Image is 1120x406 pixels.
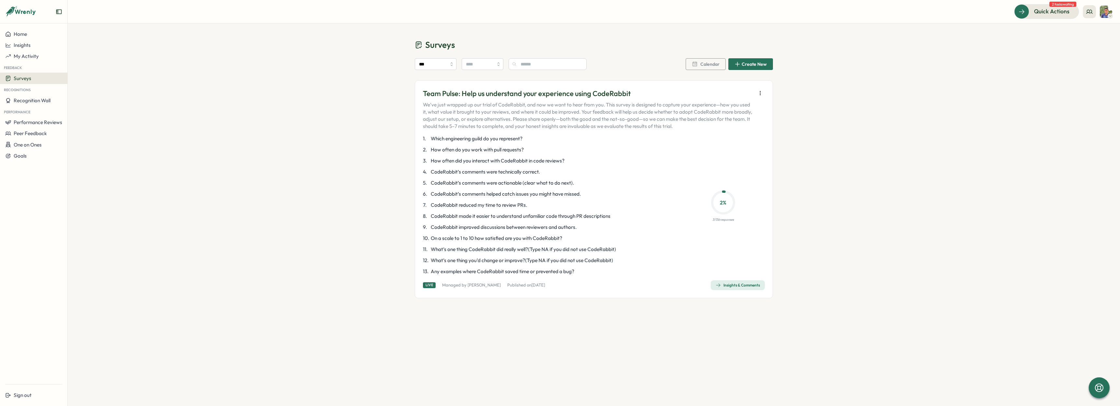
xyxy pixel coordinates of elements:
[423,190,429,198] span: 6 .
[56,8,62,15] button: Expand sidebar
[423,224,429,231] span: 9 .
[431,224,577,231] span: CodeRabbit improved discussions between reviewers and authors.
[423,146,429,153] span: 2 .
[431,190,581,198] span: CodeRabbit’s comments helped catch issues you might have missed.
[14,142,42,148] span: One on Ones
[742,62,767,66] span: Create New
[442,282,501,288] p: Managed by
[431,257,613,264] span: What’s one thing you’d change or improve?(Type NA if you did not use CodeRabbit)
[14,130,47,136] span: Peer Feedback
[728,58,773,70] button: Create New
[431,157,565,164] span: How often did you interact with CodeRabbit in code reviews?
[423,268,429,275] span: 13 .
[423,282,436,288] div: Live
[431,146,524,153] span: How often do you work with pull requests?
[431,235,562,242] span: On a scale to 1 to 10 how satisfied are you with CodeRabbit?
[14,97,50,104] span: Recognition Wall
[423,101,753,130] p: We’ve just wrapped up our trial of CodeRabbit, and now we want to hear from you. This survey is d...
[431,179,574,187] span: CodeRabbit’s comments were actionable (clear what to do next).
[423,179,429,187] span: 5 .
[423,157,429,164] span: 3 .
[423,235,429,242] span: 10 .
[713,199,733,207] p: 2 %
[423,257,429,264] span: 12 .
[14,119,62,125] span: Performance Reviews
[423,246,429,253] span: 11 .
[431,168,540,175] span: CodeRabbit’s comments were technically correct.
[14,75,31,81] span: Surveys
[14,392,32,398] span: Sign out
[423,89,753,99] p: Team Pulse: Help us understand your experience using CodeRabbit
[425,39,455,50] span: Surveys
[431,202,527,209] span: CodeRabbit reduced my time to review PRs.
[423,202,429,209] span: 7 .
[14,153,27,159] span: Goals
[712,217,734,222] p: 3 / 136 responses
[507,282,545,288] p: Published on
[431,213,610,220] span: CodeRabbit made it easier to understand unfamiliar code through PR descriptions
[1014,4,1079,19] button: Quick Actions
[431,246,616,253] span: What’s one thing CodeRabbit did really well?(Type NA if you did not use CodeRabbit)
[423,168,429,175] span: 4 .
[711,280,765,290] button: Insights & Comments
[423,135,429,142] span: 1 .
[1034,7,1070,16] span: Quick Actions
[716,283,760,288] div: Insights & Comments
[700,62,720,66] span: Calendar
[431,268,574,275] span: Any examples where CodeRabbit saved time or prevented a bug?
[468,282,501,287] a: [PERSON_NAME]
[531,282,545,287] span: [DATE]
[686,58,726,70] button: Calendar
[431,135,523,142] span: Which engineering guild do you represent?
[14,42,31,48] span: Insights
[14,31,27,37] span: Home
[423,213,429,220] span: 8 .
[1049,2,1076,7] span: 2 tasks waiting
[14,53,39,59] span: My Activity
[1100,6,1112,18] img: Varghese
